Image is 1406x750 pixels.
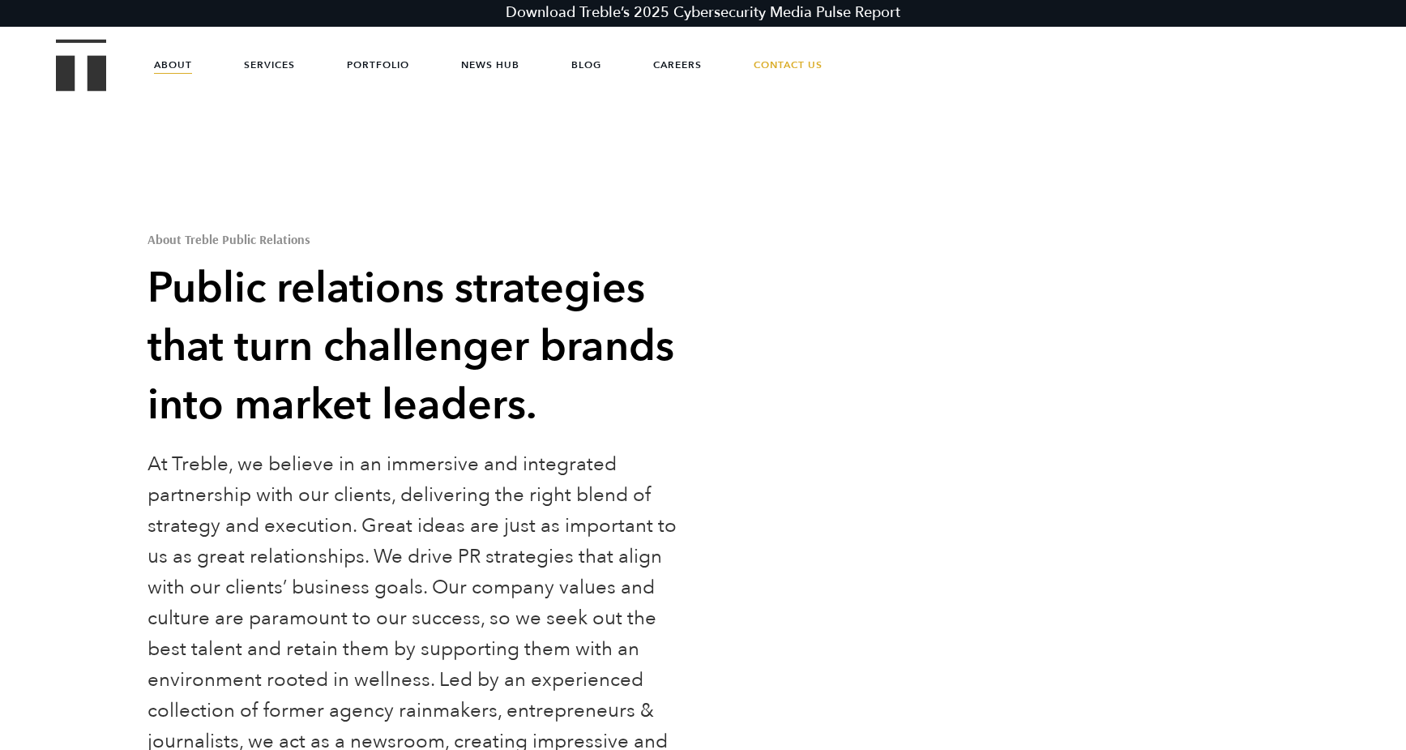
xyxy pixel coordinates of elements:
h1: About Treble Public Relations [147,233,698,246]
a: Contact Us [754,41,823,89]
a: Portfolio [347,41,409,89]
a: About [154,41,192,89]
a: Careers [653,41,702,89]
a: Services [244,41,295,89]
a: Treble Homepage [57,41,105,90]
img: Treble logo [56,39,107,91]
a: Blog [571,41,601,89]
a: News Hub [461,41,519,89]
h2: Public relations strategies that turn challenger brands into market leaders. [147,259,698,435]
